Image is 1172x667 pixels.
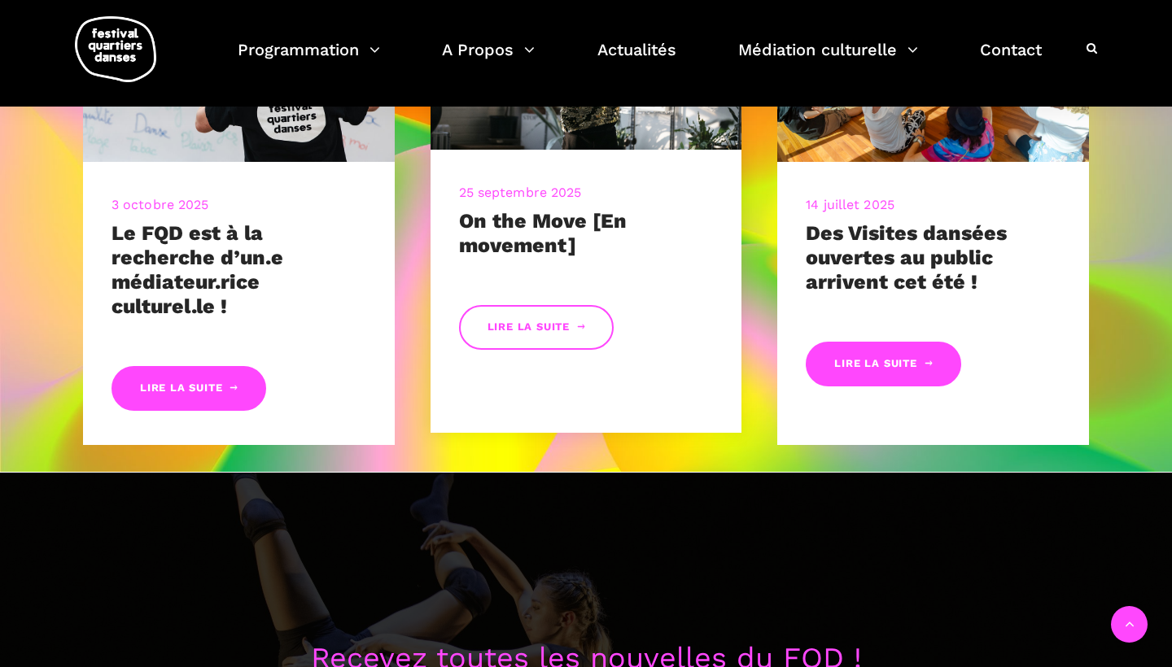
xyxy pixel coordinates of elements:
img: logo-fqd-med [75,16,156,82]
a: 14 juillet 2025 [806,197,894,212]
a: On the Move [En movement] [459,209,627,257]
a: Contact [980,36,1042,84]
a: Actualités [597,36,676,84]
a: Des Visites dansées ouvertes au public arrivent cet été ! [806,221,1007,294]
a: Lire la suite [806,342,960,386]
a: Lire la suite [112,366,266,411]
a: 25 septembre 2025 [459,185,582,200]
a: Médiation culturelle [738,36,918,84]
a: 3 octobre 2025 [112,197,208,212]
a: Le FQD est à la recherche d’un.e médiateur.rice culturel.le ! [112,221,283,318]
a: Lire la suite [459,305,614,350]
a: A Propos [442,36,535,84]
a: Programmation [238,36,380,84]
